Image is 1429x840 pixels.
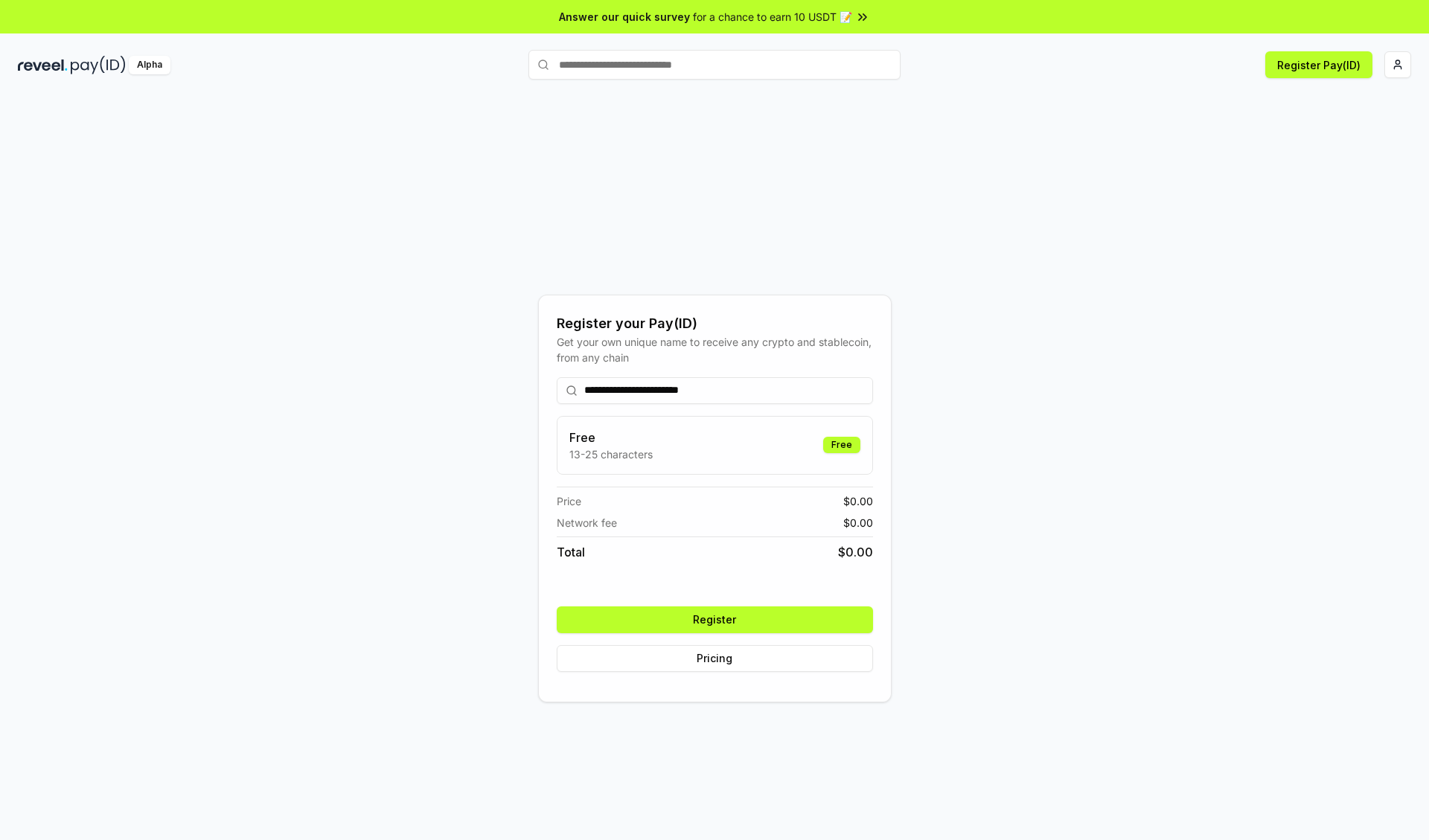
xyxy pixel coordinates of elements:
[559,9,690,25] span: Answer our quick survey
[693,9,852,25] span: for a chance to earn 10 USDT 📝
[569,429,653,446] h3: Free
[838,543,873,561] span: $ 0.00
[843,515,873,530] span: $ 0.00
[129,56,170,74] div: Alpha
[557,493,581,509] span: Price
[18,56,68,74] img: reveel_dark
[557,334,873,365] div: Get your own unique name to receive any crypto and stablecoin, from any chain
[557,543,585,561] span: Total
[569,446,653,462] p: 13-25 characters
[557,313,873,334] div: Register your Pay(ID)
[1265,51,1372,78] button: Register Pay(ID)
[557,645,873,672] button: Pricing
[843,493,873,509] span: $ 0.00
[71,56,126,74] img: pay_id
[557,515,617,530] span: Network fee
[823,437,860,453] div: Free
[557,606,873,633] button: Register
